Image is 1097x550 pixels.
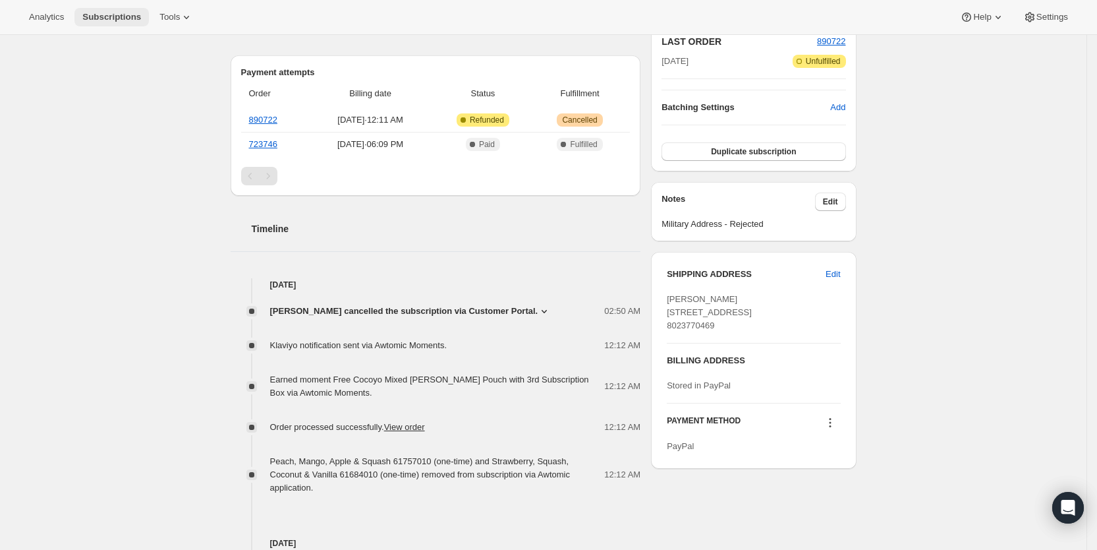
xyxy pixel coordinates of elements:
[470,115,504,125] span: Refunded
[231,278,641,291] h4: [DATE]
[436,87,530,100] span: Status
[806,56,841,67] span: Unfulfilled
[1036,12,1068,22] span: Settings
[1052,492,1084,524] div: Open Intercom Messenger
[604,339,640,352] span: 12:12 AM
[711,146,796,157] span: Duplicate subscription
[817,36,845,46] a: 890722
[249,115,277,125] a: 890722
[152,8,201,26] button: Tools
[661,218,845,231] span: Military Address - Rejected
[270,305,538,318] span: [PERSON_NAME] cancelled the subscription via Customer Portal.
[270,375,589,398] span: Earned moment Free Cocoyo Mixed [PERSON_NAME] Pouch with 3rd Subscription Box via Awtomic Moments.
[312,138,428,151] span: [DATE] · 06:09 PM
[604,421,640,434] span: 12:12 AM
[252,222,641,235] h2: Timeline
[29,12,64,22] span: Analytics
[82,12,141,22] span: Subscriptions
[231,537,641,550] h4: [DATE]
[241,79,309,108] th: Order
[241,167,631,185] nav: Pagination
[74,8,149,26] button: Subscriptions
[570,139,597,150] span: Fulfilled
[562,115,597,125] span: Cancelled
[822,97,853,118] button: Add
[667,415,741,433] h3: PAYMENT METHOD
[159,12,180,22] span: Tools
[667,381,731,390] span: Stored in PayPal
[249,139,277,149] a: 723746
[826,268,840,281] span: Edit
[830,101,845,114] span: Add
[661,101,830,114] h6: Batching Settings
[270,422,425,432] span: Order processed successfully.
[817,35,845,48] button: 890722
[604,468,640,481] span: 12:12 AM
[973,12,991,22] span: Help
[667,268,826,281] h3: SHIPPING ADDRESS
[270,340,447,350] span: Klaviyo notification sent via Awtomic Moments.
[661,35,817,48] h2: LAST ORDER
[661,55,689,68] span: [DATE]
[661,193,815,211] h3: Notes
[1015,8,1076,26] button: Settings
[241,66,631,79] h2: Payment attempts
[479,139,495,150] span: Paid
[384,422,425,432] a: View order
[818,264,848,285] button: Edit
[667,294,752,330] span: [PERSON_NAME] [STREET_ADDRESS] 8023770469
[270,456,570,493] span: Peach, Mango, Apple & Squash 61757010 (one-time) and Strawberry, Squash, Coconut & Vanilla 616840...
[815,193,846,211] button: Edit
[952,8,1012,26] button: Help
[604,305,640,318] span: 02:50 AM
[312,87,428,100] span: Billing date
[21,8,72,26] button: Analytics
[604,380,640,393] span: 12:12 AM
[661,142,845,161] button: Duplicate subscription
[667,441,694,451] span: PayPal
[312,113,428,127] span: [DATE] · 12:11 AM
[667,354,840,367] h3: BILLING ADDRESS
[823,197,838,207] span: Edit
[538,87,622,100] span: Fulfillment
[270,305,551,318] button: [PERSON_NAME] cancelled the subscription via Customer Portal.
